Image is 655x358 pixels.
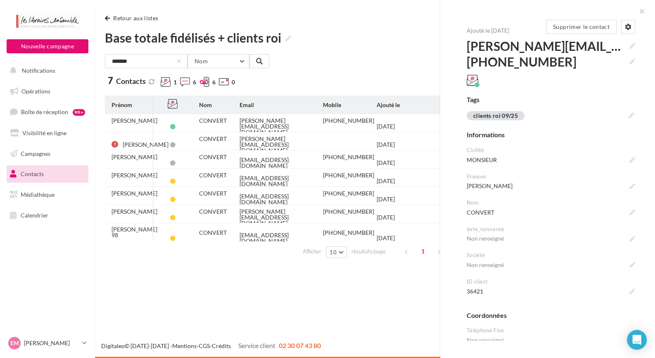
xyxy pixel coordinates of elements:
span: 1 [173,78,177,86]
p: [PERSON_NAME] [24,339,79,347]
span: Nom [195,57,208,64]
div: Nom [467,199,635,207]
div: CONVERT [199,154,227,160]
span: Ajouté le [DATE] [467,27,509,34]
button: Nouvelle campagne [7,39,88,53]
span: [PERSON_NAME][EMAIL_ADDRESS][DOMAIN_NAME] [467,38,635,54]
div: [DATE] [377,196,395,202]
div: CONVERT [199,209,227,215]
span: Médiathèque [21,191,55,198]
div: Société [467,251,635,259]
div: [DATE] [377,215,395,220]
span: Non renseigné [467,334,635,346]
div: [PHONE_NUMBER] [323,191,374,196]
a: Opérations [5,83,90,100]
a: Crédits [212,342,231,349]
span: [PHONE_NUMBER] [467,54,635,69]
span: résultats/page [351,248,386,255]
button: Retour aux listes [105,13,161,23]
a: Mentions [172,342,197,349]
button: Supprimer le contact [546,20,617,34]
span: Email [240,101,254,108]
a: Contacts [5,165,90,183]
div: clients roi 09/25 [467,111,524,120]
div: Open Intercom Messenger [627,330,647,350]
span: © [DATE]-[DATE] - - - [101,342,321,349]
a: Boîte de réception99+ [5,103,90,121]
div: Coordonnées [467,311,635,320]
div: [PHONE_NUMBER] [323,118,374,124]
span: Non renseigné [467,233,635,244]
span: Campagnes [21,150,50,157]
span: Opérations [21,88,50,95]
div: [PERSON_NAME][EMAIL_ADDRESS][DOMAIN_NAME] [240,136,310,153]
div: [PHONE_NUMBER] [323,154,374,160]
div: [DATE] [377,160,395,166]
a: CGS [199,342,210,349]
div: 99+ [73,109,85,116]
span: Nom [199,101,212,108]
span: Calendrier [21,212,48,219]
span: [PERSON_NAME] [467,180,635,192]
div: Informations [467,130,635,140]
div: [PERSON_NAME][EMAIL_ADDRESS][DOMAIN_NAME] [240,118,310,135]
button: 10 [326,246,347,258]
div: [DATE] [377,142,395,148]
span: Visibilité en ligne [22,129,66,136]
span: Non renseigné [467,259,635,271]
span: Contacts [116,76,146,86]
a: Médiathèque [5,186,90,203]
div: Prénom [467,173,635,181]
div: ID client [467,278,635,286]
span: Mobile [323,101,341,108]
span: Ajouté le [377,101,400,108]
span: 6 [193,78,196,86]
span: Service client [238,341,275,349]
div: [PERSON_NAME] [112,172,157,178]
div: [PERSON_NAME] [112,118,157,124]
span: EM [10,339,19,347]
div: [EMAIL_ADDRESS][DOMAIN_NAME] [240,232,310,244]
span: 1 [416,245,430,258]
span: 02 30 07 43 80 [279,341,321,349]
div: [DATE] [377,235,395,241]
a: Campagnes [5,145,90,162]
a: Digitaleo [101,342,125,349]
span: 7 [108,76,113,85]
a: Calendrier [5,207,90,224]
div: Civilité [467,146,635,154]
div: CONVERT [199,191,227,196]
div: [PERSON_NAME] [112,154,157,160]
span: 10 [330,249,337,255]
div: CONVERT [199,172,227,178]
span: Boîte de réception [21,108,68,115]
a: Visibilité en ligne [5,124,90,142]
div: [PHONE_NUMBER] [323,172,374,178]
div: [PERSON_NAME] [112,191,157,196]
div: [PERSON_NAME] 98 [112,227,157,238]
div: [EMAIL_ADDRESS][DOMAIN_NAME] [240,193,310,205]
span: CONVERT [467,207,635,218]
div: [PHONE_NUMBER] [323,209,374,215]
span: Contacts [21,170,44,177]
div: [PHONE_NUMBER] [323,230,374,236]
span: Base totale fidélisés + clients roi [105,30,291,45]
span: 36421 [467,286,635,297]
div: CONVERT [199,136,227,142]
span: Prénom [112,101,132,108]
span: MONSIEUR [467,154,635,166]
div: [EMAIL_ADDRESS][DOMAIN_NAME] [240,175,310,187]
div: [DATE] [377,178,395,184]
div: [EMAIL_ADDRESS][DOMAIN_NAME] [240,157,310,169]
div: CONVERT [199,230,227,236]
div: [PERSON_NAME][EMAIL_ADDRESS][DOMAIN_NAME] [240,209,310,226]
button: Notifications [5,62,87,79]
span: 6 [212,78,216,86]
div: [PERSON_NAME] [123,142,168,148]
span: Notifications [22,67,55,74]
div: date_naissance [467,225,635,233]
span: 0 [232,78,235,86]
button: Nom [187,54,249,68]
div: CONVERT [199,118,227,124]
div: Tags [467,95,635,105]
